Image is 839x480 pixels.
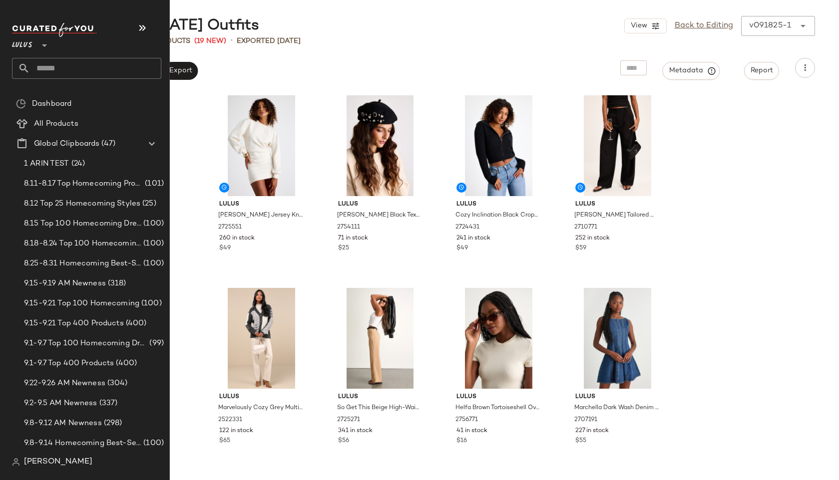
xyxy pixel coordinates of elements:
[337,404,421,413] span: So Get This Beige High-Waisted Wide-Leg Trouser Pants
[663,62,720,80] button: Metadata
[124,318,147,329] span: (400)
[337,211,421,220] span: [PERSON_NAME] Black Textured Rhinestone Beret
[230,35,233,47] span: •
[16,99,26,109] img: svg%3e
[567,288,668,389] img: 2707191_02_front_2025-08-29.jpg
[574,223,597,232] span: 2710771
[168,67,192,75] span: Export
[456,393,541,402] span: Lulus
[455,211,540,220] span: Cozy Inclination Black Cropped Zip-Front Collared Sweater
[24,298,139,309] span: 9.15-9.21 Top 100 Homecoming
[630,22,647,30] span: View
[24,398,97,409] span: 9.2-9.5 AM Newness
[744,62,779,80] button: Report
[211,288,312,389] img: 12181481_2522331.jpg
[34,118,78,130] span: All Products
[194,36,226,46] span: (19 New)
[12,458,20,466] img: svg%3e
[24,378,105,389] span: 9.22-9.26 AM Newness
[141,438,164,449] span: (100)
[218,211,303,220] span: [PERSON_NAME] Jersey Knit Long Sleeve Mini Dress
[219,200,304,209] span: Lulus
[12,34,32,52] span: Lulus
[567,95,668,196] img: 13148601_2710771.jpg
[102,418,122,429] span: (298)
[141,238,164,249] span: (100)
[218,404,303,413] span: Marvelously Cozy Grey Multi Patchwork Cardigan Sweater
[12,23,97,37] img: cfy_white_logo.C9jOOHJF.svg
[106,278,126,289] span: (318)
[338,427,373,436] span: 341 in stock
[219,244,231,253] span: $49
[218,416,242,425] span: 2522331
[624,18,666,33] button: View
[24,338,147,349] span: 9.1-9.7 Top 100 Homecoming Dresses
[456,234,490,243] span: 241 in stock
[456,427,487,436] span: 41 in stock
[330,95,430,196] img: 2754111_01_OM_2025-09-15.jpg
[455,223,479,232] span: 2724431
[114,358,137,369] span: (400)
[219,427,253,436] span: 122 in stock
[574,404,659,413] span: Marchella Dark Wash Denim Seamed Mini Dress
[24,278,106,289] span: 9.15-9.19 AM Newness
[97,398,118,409] span: (337)
[24,418,102,429] span: 9.8-9.12 AM Newness
[147,338,164,349] span: (99)
[750,67,773,75] span: Report
[24,318,124,329] span: 9.15-9.21 Top 400 Products
[575,200,660,209] span: Lulus
[219,234,255,243] span: 260 in stock
[338,437,349,446] span: $56
[456,244,468,253] span: $49
[675,20,733,32] a: Back to Editing
[337,223,360,232] span: 2754111
[338,234,368,243] span: 71 in stock
[211,95,312,196] img: 2725551_01_hero_2025-09-16.jpg
[139,298,162,309] span: (100)
[99,138,115,150] span: (47)
[24,198,140,210] span: 8.12 Top 25 Homecoming Styles
[575,393,660,402] span: Lulus
[143,178,164,190] span: (101)
[141,258,164,269] span: (100)
[575,437,586,446] span: $55
[338,393,422,402] span: Lulus
[24,178,143,190] span: 8.11-8.17 Top Homecoming Product
[105,378,128,389] span: (304)
[24,438,141,449] span: 9.8-9.14 Homecoming Best-Sellers
[219,437,230,446] span: $65
[162,62,198,80] button: Export
[24,258,141,269] span: 8.25-8.31 Homecoming Best-Sellers
[69,158,85,170] span: (24)
[338,244,349,253] span: $25
[330,288,430,389] img: 2725271_01_hero_2025-08-20.jpg
[140,198,156,210] span: (25)
[574,416,597,425] span: 2707191
[455,404,540,413] span: Helfa Brown Tortoiseshell Oval Sunglasses
[24,358,114,369] span: 9.1-9.7 Top 400 Products
[456,437,467,446] span: $16
[338,200,422,209] span: Lulus
[218,223,242,232] span: 2725551
[24,456,92,468] span: [PERSON_NAME]
[575,427,609,436] span: 227 in stock
[749,20,791,32] div: v091825-1
[24,238,141,249] span: 8.18-8.24 Top 100 Homecoming Dresses
[456,200,541,209] span: Lulus
[575,244,586,253] span: $59
[574,211,659,220] span: [PERSON_NAME] Tailored Wide-Leg Trousers
[575,234,610,243] span: 252 in stock
[219,393,304,402] span: Lulus
[237,36,301,46] p: Exported [DATE]
[448,95,549,196] img: 2724431_01_hero_2025-09-17.jpg
[24,218,141,230] span: 8.15 Top 100 Homecoming Dresses
[455,416,478,425] span: 2756771
[32,98,71,110] span: Dashboard
[669,66,714,75] span: Metadata
[141,218,164,230] span: (100)
[337,416,360,425] span: 2725271
[24,158,69,170] span: 1 ARIN TEST
[34,138,99,150] span: Global Clipboards
[448,288,549,389] img: 2756771_01_OM_2025-08-27.jpg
